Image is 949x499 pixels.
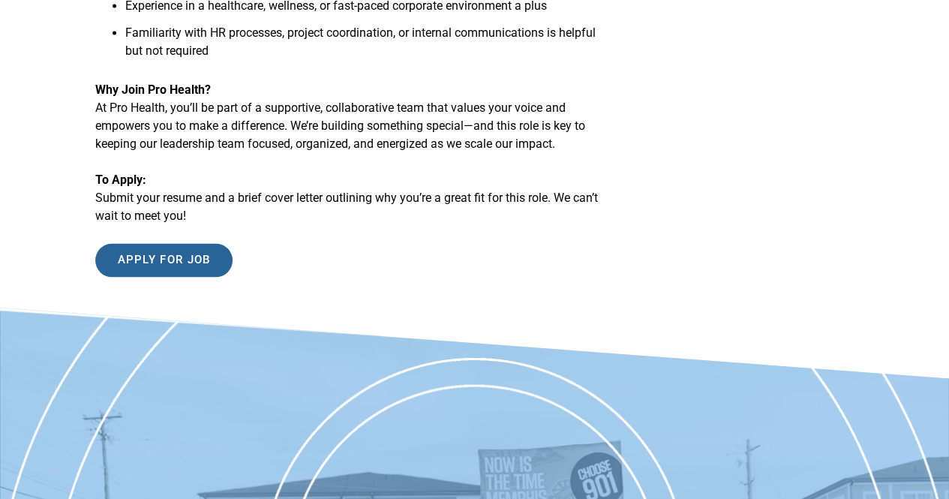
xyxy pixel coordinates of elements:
[95,173,146,187] strong: To Apply:
[95,171,608,225] p: Submit your resume and a brief cover letter outlining why you’re a great fit for this role. We ca...
[95,81,608,153] p: At Pro Health, you’ll be part of a supportive, collaborative team that values your voice and empo...
[95,243,233,277] input: Apply for job
[125,24,608,69] li: Familiarity with HR processes, project coordination, or internal communications is helpful but no...
[95,83,211,97] strong: Why Join Pro Health?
